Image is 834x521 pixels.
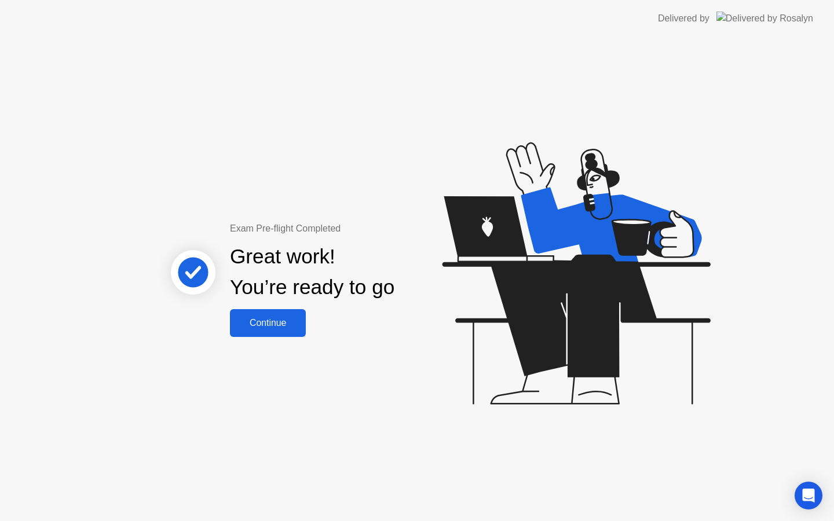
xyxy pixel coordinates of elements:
img: Delivered by Rosalyn [716,12,813,25]
button: Continue [230,309,306,337]
div: Open Intercom Messenger [795,482,822,509]
div: Delivered by [658,12,709,25]
div: Exam Pre-flight Completed [230,222,469,236]
div: Great work! You’re ready to go [230,241,394,303]
div: Continue [233,318,302,328]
